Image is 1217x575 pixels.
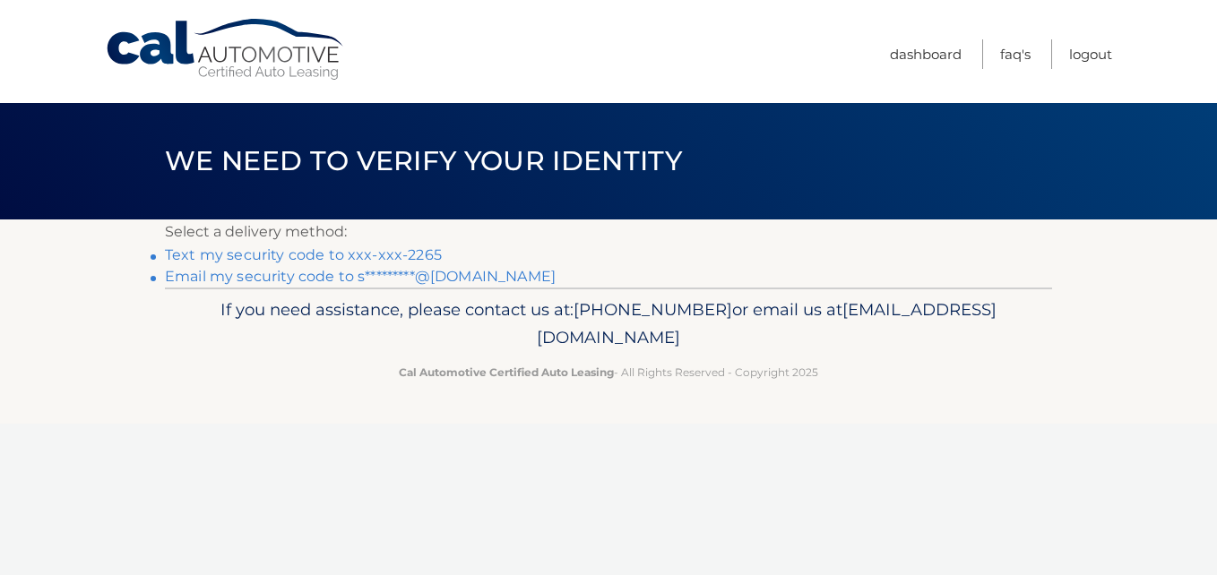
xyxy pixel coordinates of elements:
p: Select a delivery method: [165,219,1052,245]
p: - All Rights Reserved - Copyright 2025 [177,363,1040,382]
strong: Cal Automotive Certified Auto Leasing [399,365,614,379]
a: Logout [1069,39,1112,69]
a: Email my security code to s*********@[DOMAIN_NAME] [165,268,556,285]
span: We need to verify your identity [165,144,682,177]
a: Text my security code to xxx-xxx-2265 [165,246,442,263]
span: [PHONE_NUMBER] [574,299,732,320]
a: Dashboard [890,39,962,69]
p: If you need assistance, please contact us at: or email us at [177,296,1040,353]
a: Cal Automotive [105,18,347,82]
a: FAQ's [1000,39,1031,69]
